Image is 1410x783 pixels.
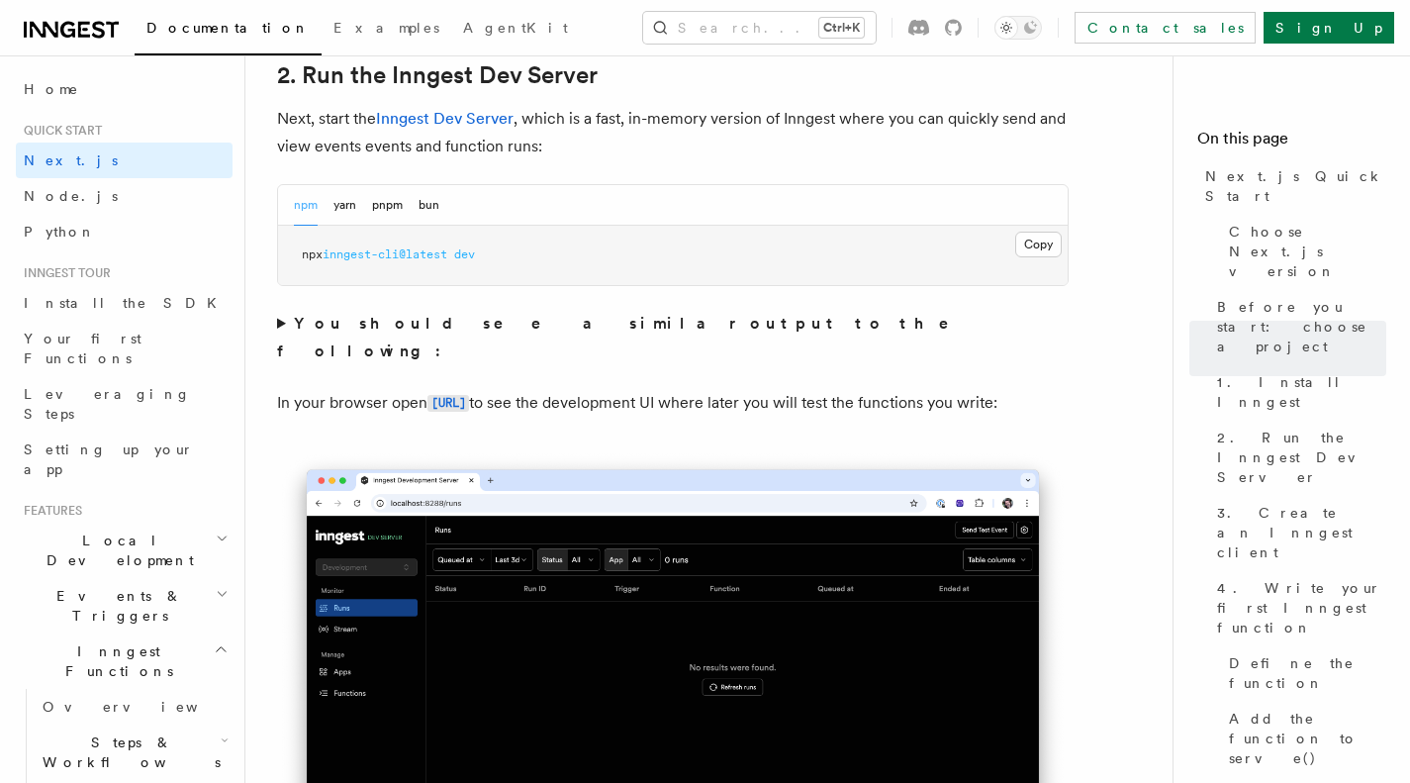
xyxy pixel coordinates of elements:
span: Examples [333,20,439,36]
span: 2. Run the Inngest Dev Server [1217,428,1386,487]
a: Python [16,214,233,249]
span: Leveraging Steps [24,386,191,422]
a: Inngest Dev Server [376,109,514,128]
a: Documentation [135,6,322,55]
a: Install the SDK [16,285,233,321]
a: AgentKit [451,6,580,53]
a: Overview [35,689,233,725]
span: 3. Create an Inngest client [1217,503,1386,562]
a: Examples [322,6,451,53]
span: Define the function [1229,653,1386,693]
span: Setting up your app [24,441,194,477]
a: Sign Up [1264,12,1394,44]
a: Leveraging Steps [16,376,233,432]
kbd: Ctrl+K [819,18,864,38]
span: Your first Functions [24,331,141,366]
span: 1. Install Inngest [1217,372,1386,412]
a: Next.js [16,143,233,178]
button: npm [294,185,318,226]
summary: You should see a similar output to the following: [277,310,1069,365]
span: Documentation [146,20,310,36]
a: Before you start: choose a project [1209,289,1386,364]
a: 4. Write your first Inngest function [1209,570,1386,645]
a: Your first Functions [16,321,233,376]
span: Quick start [16,123,102,139]
span: Install the SDK [24,295,229,311]
a: Setting up your app [16,432,233,487]
span: Add the function to serve() [1229,709,1386,768]
a: Add the function to serve() [1221,701,1386,776]
p: In your browser open to see the development UI where later you will test the functions you write: [277,389,1069,418]
span: Python [24,224,96,240]
span: Choose Next.js version [1229,222,1386,281]
a: Contact sales [1075,12,1256,44]
a: Home [16,71,233,107]
button: yarn [333,185,356,226]
span: dev [454,247,475,261]
span: Home [24,79,79,99]
span: 4. Write your first Inngest function [1217,578,1386,637]
button: Events & Triggers [16,578,233,634]
span: Inngest tour [16,265,111,281]
p: Next, start the , which is a fast, in-memory version of Inngest where you can quickly send and vi... [277,105,1069,160]
span: Features [16,503,82,519]
button: Toggle dark mode [994,16,1042,40]
h4: On this page [1197,127,1386,158]
a: 2. Run the Inngest Dev Server [277,61,598,89]
a: [URL] [427,393,469,412]
span: Before you start: choose a project [1217,297,1386,356]
a: 2. Run the Inngest Dev Server [1209,420,1386,495]
button: pnpm [372,185,403,226]
button: Search...Ctrl+K [643,12,876,44]
a: 1. Install Inngest [1209,364,1386,420]
span: Local Development [16,531,216,570]
span: Events & Triggers [16,586,216,626]
span: Overview [43,699,246,715]
a: 3. Create an Inngest client [1209,495,1386,570]
span: inngest-cli@latest [323,247,447,261]
span: npx [302,247,323,261]
a: Define the function [1221,645,1386,701]
button: Inngest Functions [16,634,233,689]
span: Next.js [24,152,118,168]
span: Inngest Functions [16,641,214,681]
span: AgentKit [463,20,568,36]
a: Next.js Quick Start [1197,158,1386,214]
a: Node.js [16,178,233,214]
strong: You should see a similar output to the following: [277,314,977,360]
button: Copy [1015,232,1062,257]
span: Next.js Quick Start [1205,166,1386,206]
button: Local Development [16,523,233,578]
a: Choose Next.js version [1221,214,1386,289]
code: [URL] [427,395,469,412]
span: Node.js [24,188,118,204]
button: bun [419,185,439,226]
button: Steps & Workflows [35,725,233,780]
span: Steps & Workflows [35,733,221,772]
